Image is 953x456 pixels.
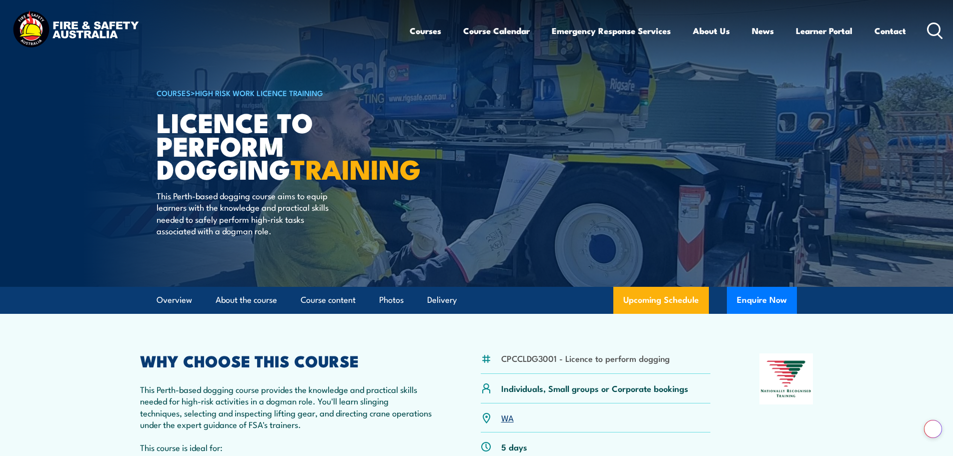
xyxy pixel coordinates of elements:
strong: TRAINING [291,147,421,189]
a: News [752,18,774,44]
a: About Us [693,18,730,44]
img: Nationally Recognised Training logo. [759,353,813,404]
p: This course is ideal for: [140,441,432,453]
a: Course Calendar [463,18,530,44]
a: Learner Portal [796,18,852,44]
a: Course content [301,287,356,313]
h6: > [157,87,404,99]
a: Emergency Response Services [552,18,671,44]
a: About the course [216,287,277,313]
li: CPCCLDG3001 - Licence to perform dogging [501,352,670,364]
p: This Perth-based dogging course aims to equip learners with the knowledge and practical skills ne... [157,190,339,237]
button: Enquire Now [727,287,797,314]
h1: Licence to Perform Dogging [157,110,404,180]
a: Courses [410,18,441,44]
a: Upcoming Schedule [613,287,709,314]
a: Contact [874,18,906,44]
a: High Risk Work Licence Training [195,87,323,98]
a: COURSES [157,87,191,98]
a: WA [501,411,514,423]
a: Delivery [427,287,457,313]
p: This Perth-based dogging course provides the knowledge and practical skills needed for high-risk ... [140,383,432,430]
p: 5 days [501,441,527,452]
p: Individuals, Small groups or Corporate bookings [501,382,688,394]
a: Overview [157,287,192,313]
a: Photos [379,287,404,313]
h2: WHY CHOOSE THIS COURSE [140,353,432,367]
